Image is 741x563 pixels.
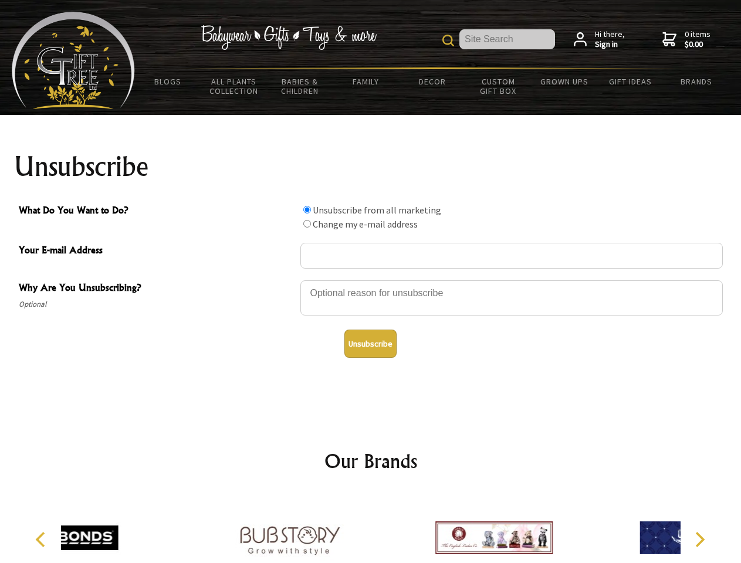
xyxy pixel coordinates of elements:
span: Optional [19,297,295,311]
a: Hi there,Sign in [574,29,625,50]
button: Next [686,527,712,552]
span: What Do You Want to Do? [19,203,295,220]
label: Unsubscribe from all marketing [313,204,441,216]
a: All Plants Collection [201,69,268,103]
a: Family [333,69,400,94]
span: Hi there, [595,29,625,50]
h1: Unsubscribe [14,152,728,181]
img: Babywear - Gifts - Toys & more [201,25,377,50]
label: Change my e-mail address [313,218,418,230]
input: What Do You Want to Do? [303,220,311,228]
button: Previous [29,527,55,552]
a: 0 items$0.00 [662,29,710,50]
a: Decor [399,69,465,94]
a: Custom Gift Box [465,69,532,103]
img: Babyware - Gifts - Toys and more... [12,12,135,109]
strong: $0.00 [685,39,710,50]
input: What Do You Want to Do? [303,206,311,213]
strong: Sign in [595,39,625,50]
a: Gift Ideas [597,69,664,94]
img: product search [442,35,454,46]
a: Grown Ups [531,69,597,94]
span: 0 items [685,29,710,50]
input: Your E-mail Address [300,243,723,269]
a: BLOGS [135,69,201,94]
h2: Our Brands [23,447,718,475]
a: Babies & Children [267,69,333,103]
span: Why Are You Unsubscribing? [19,280,295,297]
input: Site Search [459,29,555,49]
textarea: Why Are You Unsubscribing? [300,280,723,316]
span: Your E-mail Address [19,243,295,260]
a: Brands [664,69,730,94]
button: Unsubscribe [344,330,397,358]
